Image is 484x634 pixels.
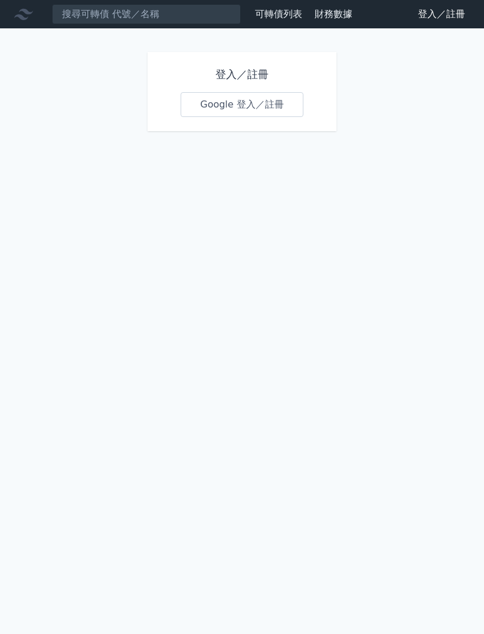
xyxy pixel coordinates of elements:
a: 財務數據 [315,8,352,19]
a: Google 登入／註冊 [181,92,303,117]
a: 可轉債列表 [255,8,302,19]
input: 搜尋可轉債 代號／名稱 [52,4,241,24]
a: 登入／註冊 [408,5,475,24]
h1: 登入／註冊 [181,66,303,83]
